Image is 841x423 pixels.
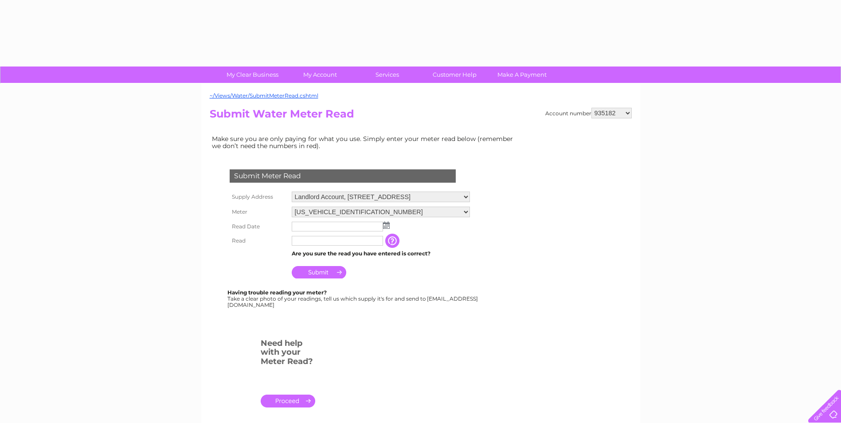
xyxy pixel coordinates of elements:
[227,289,327,296] b: Having trouble reading your meter?
[289,248,472,259] td: Are you sure the read you have entered is correct?
[385,234,401,248] input: Information
[210,92,318,99] a: ~/Views/Water/SubmitMeterRead.cshtml
[227,290,479,308] div: Take a clear photo of your readings, tell us which supply it's for and send to [EMAIL_ADDRESS][DO...
[292,266,346,278] input: Submit
[283,67,356,83] a: My Account
[230,169,456,183] div: Submit Meter Read
[227,234,289,248] th: Read
[418,67,491,83] a: Customer Help
[216,67,289,83] a: My Clear Business
[227,189,289,204] th: Supply Address
[383,222,390,229] img: ...
[210,108,632,125] h2: Submit Water Meter Read
[261,337,315,371] h3: Need help with your Meter Read?
[351,67,424,83] a: Services
[227,219,289,234] th: Read Date
[227,204,289,219] th: Meter
[210,133,520,152] td: Make sure you are only paying for what you use. Simply enter your meter read below (remember we d...
[545,108,632,118] div: Account number
[261,395,315,407] a: .
[485,67,559,83] a: Make A Payment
